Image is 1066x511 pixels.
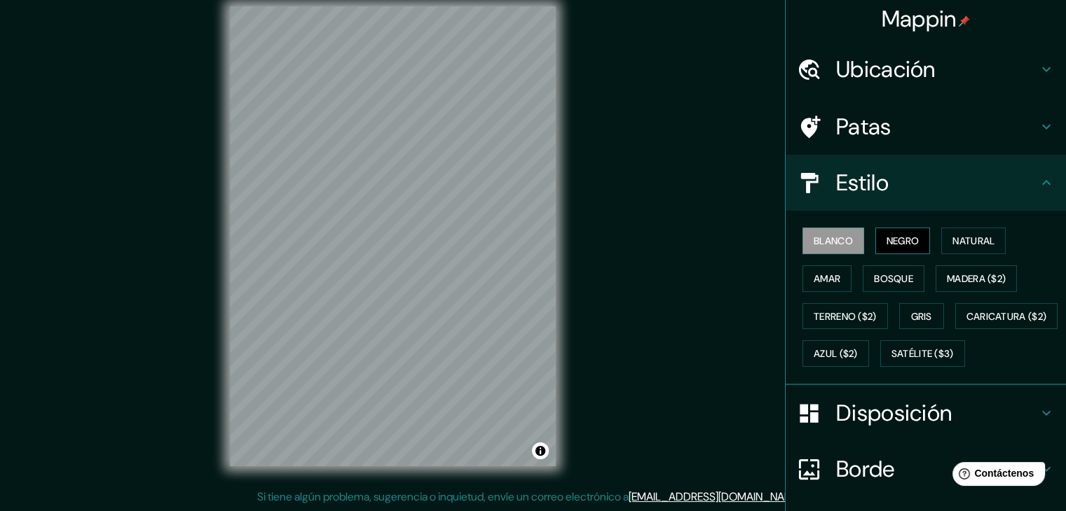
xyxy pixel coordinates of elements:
[941,227,1006,254] button: Natural
[629,489,802,504] a: [EMAIL_ADDRESS][DOMAIN_NAME]
[786,99,1066,155] div: Patas
[882,4,957,34] font: Mappin
[836,454,895,484] font: Borde
[863,265,924,292] button: Bosque
[802,265,852,292] button: Amar
[880,340,965,367] button: Satélite ($3)
[814,272,840,285] font: Amar
[899,303,944,330] button: Gris
[959,15,970,27] img: pin-icon.png
[814,234,853,247] font: Blanco
[941,456,1051,496] iframe: Lanzador de widgets de ayuda
[786,41,1066,97] div: Ubicación
[955,303,1058,330] button: Caricatura ($2)
[786,441,1066,497] div: Borde
[802,340,869,367] button: Azul ($2)
[802,303,888,330] button: Terreno ($2)
[947,272,1006,285] font: Madera ($2)
[836,168,889,197] font: Estilo
[891,348,954,360] font: Satélite ($3)
[936,265,1017,292] button: Madera ($2)
[836,55,936,84] font: Ubicación
[911,310,932,323] font: Gris
[874,272,913,285] font: Bosque
[875,227,931,254] button: Negro
[786,155,1066,211] div: Estilo
[814,310,877,323] font: Terreno ($2)
[802,227,864,254] button: Blanco
[230,6,556,466] canvas: Mapa
[966,310,1047,323] font: Caricatura ($2)
[786,385,1066,441] div: Disposición
[257,489,629,504] font: Si tiene algún problema, sugerencia o inquietud, envíe un correo electrónico a
[532,442,549,459] button: Activar o desactivar atribución
[836,398,952,428] font: Disposición
[836,112,891,141] font: Patas
[814,348,858,360] font: Azul ($2)
[887,234,920,247] font: Negro
[952,234,995,247] font: Natural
